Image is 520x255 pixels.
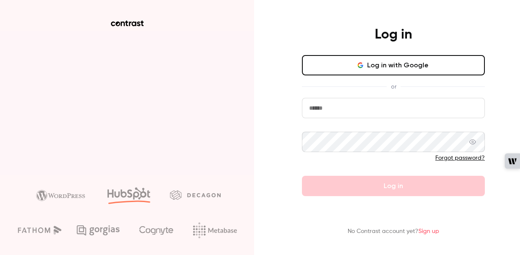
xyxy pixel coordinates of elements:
p: No Contrast account yet? [348,227,439,236]
h4: Log in [375,26,412,43]
a: Sign up [418,228,439,234]
a: Forgot password? [435,155,485,161]
button: Log in with Google [302,55,485,75]
span: or [387,82,401,91]
img: decagon [170,190,221,200]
